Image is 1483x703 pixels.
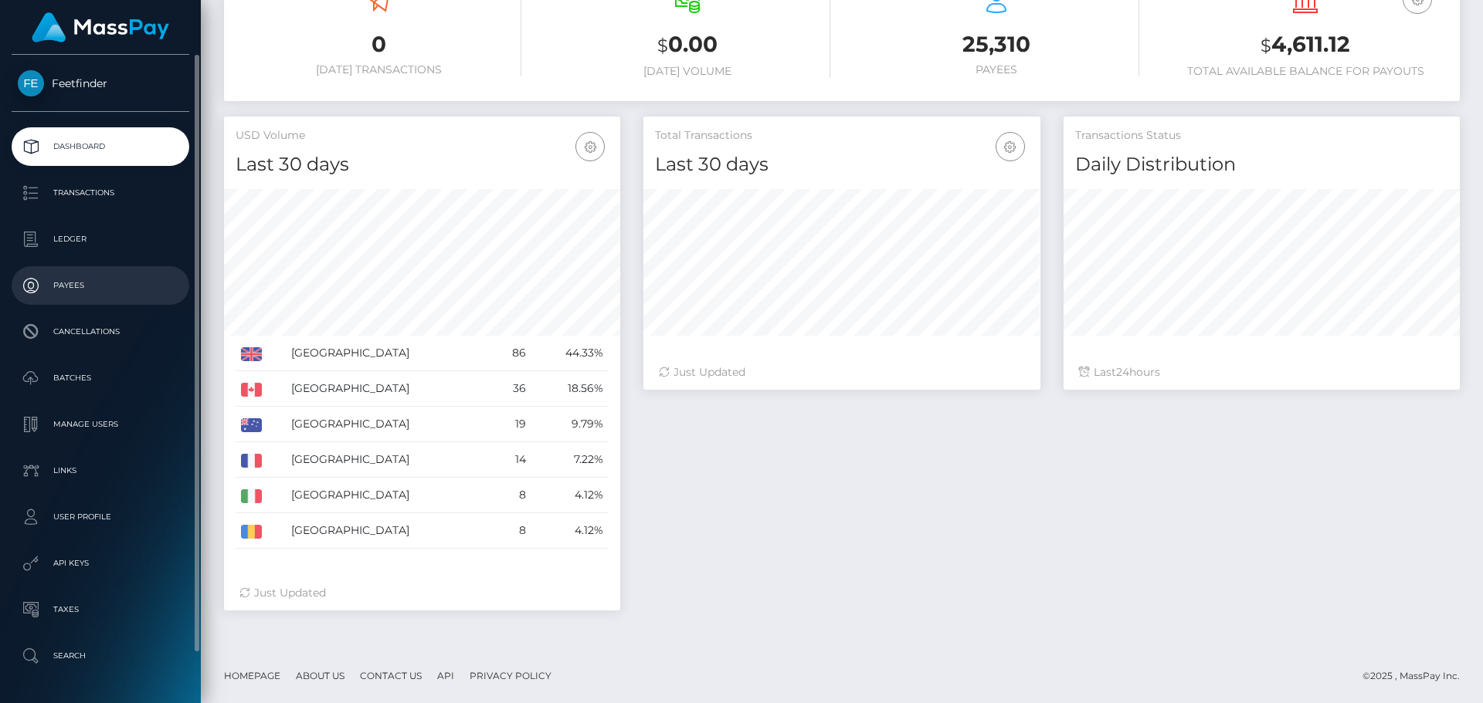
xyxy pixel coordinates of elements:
p: Manage Users [18,413,183,436]
td: 19 [492,407,531,442]
td: 4.12% [531,478,609,513]
a: Contact Us [354,664,428,688]
td: 36 [492,371,531,407]
img: AU.png [241,418,262,432]
td: 14 [492,442,531,478]
a: Taxes [12,590,189,629]
p: Transactions [18,181,183,204]
a: Links [12,451,189,490]
h3: 0 [236,29,521,59]
td: 4.12% [531,513,609,549]
span: 24 [1116,365,1129,379]
td: [GEOGRAPHIC_DATA] [286,478,491,513]
td: 18.56% [531,371,609,407]
h4: Last 30 days [655,151,1028,178]
a: Manage Users [12,405,189,444]
p: Taxes [18,598,183,621]
p: Batches [18,367,183,390]
a: Cancellations [12,313,189,351]
a: Homepage [218,664,287,688]
img: GB.png [241,347,262,361]
div: © 2025 , MassPay Inc. [1363,668,1471,684]
img: Feetfinder [18,70,44,96]
p: Cancellations [18,320,183,343]
h5: Total Transactions [655,128,1028,144]
td: 9.79% [531,407,609,442]
p: API Keys [18,552,183,575]
img: FR.png [241,454,262,468]
p: Search [18,644,183,668]
a: About Us [290,664,351,688]
div: Last hours [1079,364,1444,380]
h6: Payees [853,63,1139,76]
h3: 4,611.12 [1162,29,1448,61]
a: Ledger [12,220,189,259]
p: Ledger [18,228,183,251]
p: Dashboard [18,135,183,158]
h4: Daily Distribution [1075,151,1448,178]
td: [GEOGRAPHIC_DATA] [286,336,491,371]
p: Links [18,459,183,482]
td: 44.33% [531,336,609,371]
h3: 0.00 [545,29,830,61]
small: $ [1261,35,1271,56]
h5: Transactions Status [1075,128,1448,144]
a: Dashboard [12,127,189,166]
td: [GEOGRAPHIC_DATA] [286,407,491,442]
span: Feetfinder [12,76,189,90]
td: [GEOGRAPHIC_DATA] [286,371,491,407]
img: RO.png [241,525,262,539]
a: Payees [12,266,189,305]
td: 86 [492,336,531,371]
div: Just Updated [239,585,605,601]
td: [GEOGRAPHIC_DATA] [286,442,491,478]
a: User Profile [12,498,189,536]
img: IT.png [241,489,262,503]
a: API Keys [12,544,189,583]
h4: Last 30 days [236,151,609,178]
a: Batches [12,359,189,397]
h6: [DATE] Transactions [236,63,521,76]
a: Privacy Policy [463,664,558,688]
a: API [431,664,460,688]
a: Search [12,637,189,675]
img: MassPay Logo [32,12,169,42]
a: Transactions [12,174,189,212]
td: 8 [492,478,531,513]
div: Just Updated [659,364,1024,380]
h5: USD Volume [236,128,609,144]
td: [GEOGRAPHIC_DATA] [286,513,491,549]
td: 8 [492,513,531,549]
h6: [DATE] Volume [545,65,830,78]
small: $ [657,35,668,56]
img: CA.png [241,383,262,397]
h6: Total Available Balance for Payouts [1162,65,1448,78]
td: 7.22% [531,442,609,478]
p: User Profile [18,505,183,529]
p: Payees [18,274,183,297]
h3: 25,310 [853,29,1139,59]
